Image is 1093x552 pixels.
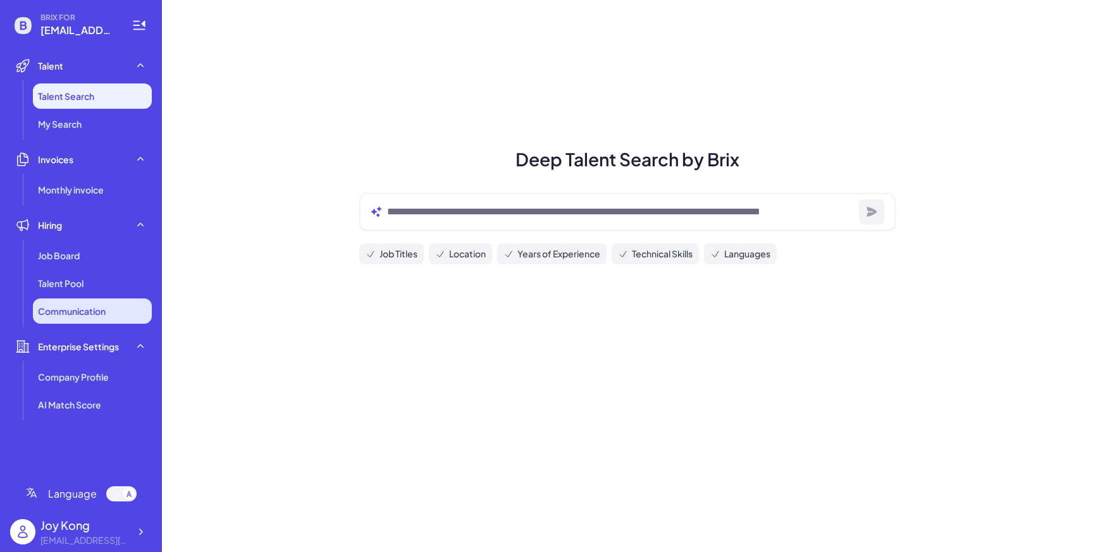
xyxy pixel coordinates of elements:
[38,118,82,130] span: My Search
[38,398,101,411] span: AI Match Score
[38,340,119,353] span: Enterprise Settings
[38,90,94,102] span: Talent Search
[38,219,62,231] span: Hiring
[38,305,106,317] span: Communication
[380,247,417,261] span: Job Titles
[40,517,129,534] div: Joy Kong
[40,13,116,23] span: BRIX FOR
[344,146,911,173] h1: Deep Talent Search by Brix
[40,23,116,38] span: joy@joinbrix.com
[48,486,97,501] span: Language
[449,247,486,261] span: Location
[10,519,35,544] img: user_logo.png
[724,247,770,261] span: Languages
[38,153,73,166] span: Invoices
[38,183,104,196] span: Monthly invoice
[38,371,109,383] span: Company Profile
[40,534,129,547] div: joy@joinbrix.com
[632,247,693,261] span: Technical Skills
[517,247,600,261] span: Years of Experience
[38,277,83,290] span: Talent Pool
[38,249,80,262] span: Job Board
[38,59,63,72] span: Talent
